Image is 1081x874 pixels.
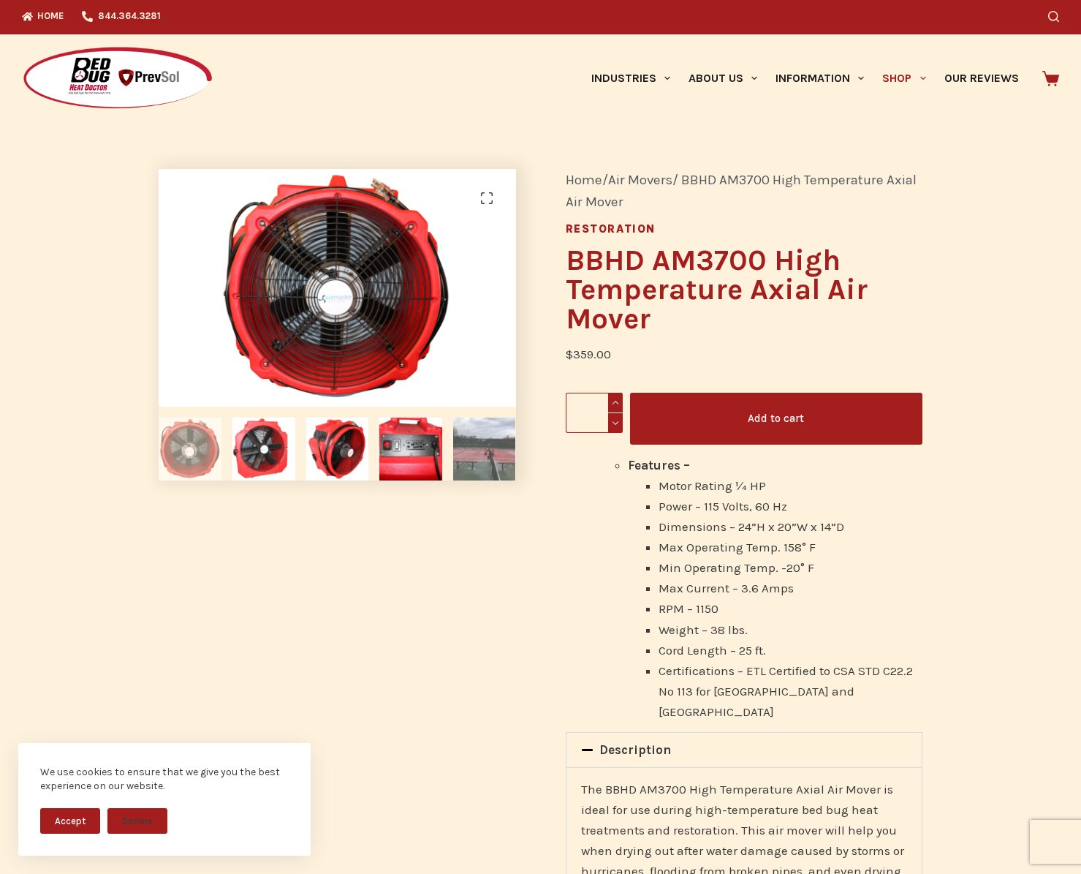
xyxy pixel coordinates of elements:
[40,765,289,794] div: We use cookies to ensure that we give you the best experience on our website.
[379,418,442,481] img: BBHD Industrial Axial Air Mover control panel, for use in high heat environments and for restorat...
[659,581,794,595] span: Max Current – 3.6 Amps
[659,540,781,554] span: Max Operating Temp.
[12,6,56,50] button: Open LiveChat chat widget
[566,224,922,235] h5: Restoration
[659,499,787,513] span: Power – 115 Volts, 60 Hz
[873,34,935,122] a: Shop
[679,34,766,122] a: About Us
[659,519,844,534] span: Dimensions – 24”H x 20”W x 14”D
[1048,11,1059,22] button: Search
[582,34,679,122] a: Industries
[566,172,602,188] a: Home
[599,742,671,757] a: Description
[472,184,501,213] a: View full-screen image gallery
[659,478,766,493] span: Motor Rating ¼ HP
[566,246,922,334] h1: BBHD AM3700 High Temperature Axial Air Mover
[22,46,213,111] img: Prevsol/Bed Bug Heat Doctor
[659,643,766,658] span: Cord Length – 25 ft.
[306,418,369,481] img: BBHD Axial Fan Front, compare to SISU Axial Fan
[582,34,1028,122] nav: Primary
[566,733,922,767] div: Description
[659,663,913,719] span: Certifications – ETL Certified to CSA STD C22.2 No 113 for [GEOGRAPHIC_DATA] and [GEOGRAPHIC_DATA]
[659,560,814,575] span: Min Operating Temp. -20° F
[107,808,167,834] button: Decline
[453,418,516,481] img: Axial Fan drying tennis court before match
[232,418,295,481] img: BBHD Axial Fan back view, for use during bed bug treatments and restoration
[608,172,672,188] a: Air Movers
[40,808,100,834] button: Accept
[767,34,873,122] a: Information
[630,393,922,445] button: Add to cart
[566,347,611,361] bdi: 359.00
[159,418,221,481] img: AM3700 Axial Fan front view, for use in high heat environs, easily portable
[566,347,573,361] span: $
[659,622,748,637] span: Weight – 38 lbs.
[659,601,718,616] span: RPM – 1150
[935,34,1028,122] a: Our Reviews
[784,540,816,554] span: 158° F
[628,458,690,472] b: Features –
[566,169,922,214] nav: Breadcrumb
[566,393,623,433] input: Product quantity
